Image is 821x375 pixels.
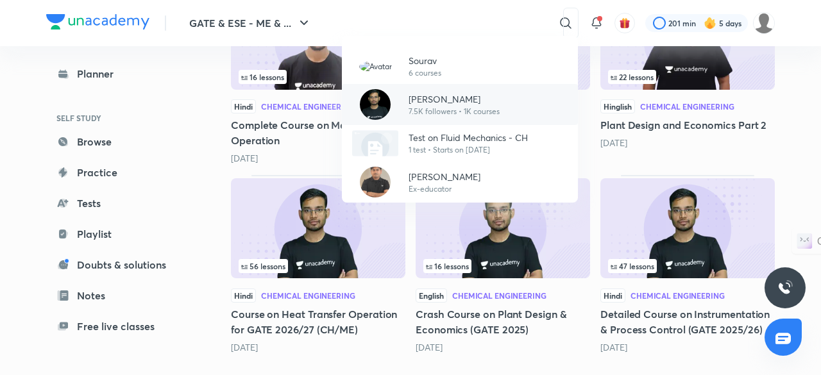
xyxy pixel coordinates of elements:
[360,167,391,197] img: Avatar
[342,84,578,125] a: Avatar[PERSON_NAME]7.5K followers • 1K courses
[360,89,391,120] img: Avatar
[342,49,578,84] a: AvatarSourav6 courses
[342,125,578,162] a: Test on Fluid Mechanics - CH1 test • Starts on [DATE]
[777,280,793,296] img: ttu
[409,92,500,106] p: [PERSON_NAME]
[409,54,441,67] p: Sourav
[409,67,441,79] p: 6 courses
[409,131,528,144] p: Test on Fluid Mechanics - CH
[409,106,500,117] p: 7.5K followers • 1K courses
[409,144,528,156] p: 1 test • Starts on [DATE]
[359,61,392,72] img: Avatar
[342,162,578,203] a: Avatar[PERSON_NAME]Ex-educator
[409,183,480,195] p: Ex-educator
[409,170,480,183] p: [PERSON_NAME]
